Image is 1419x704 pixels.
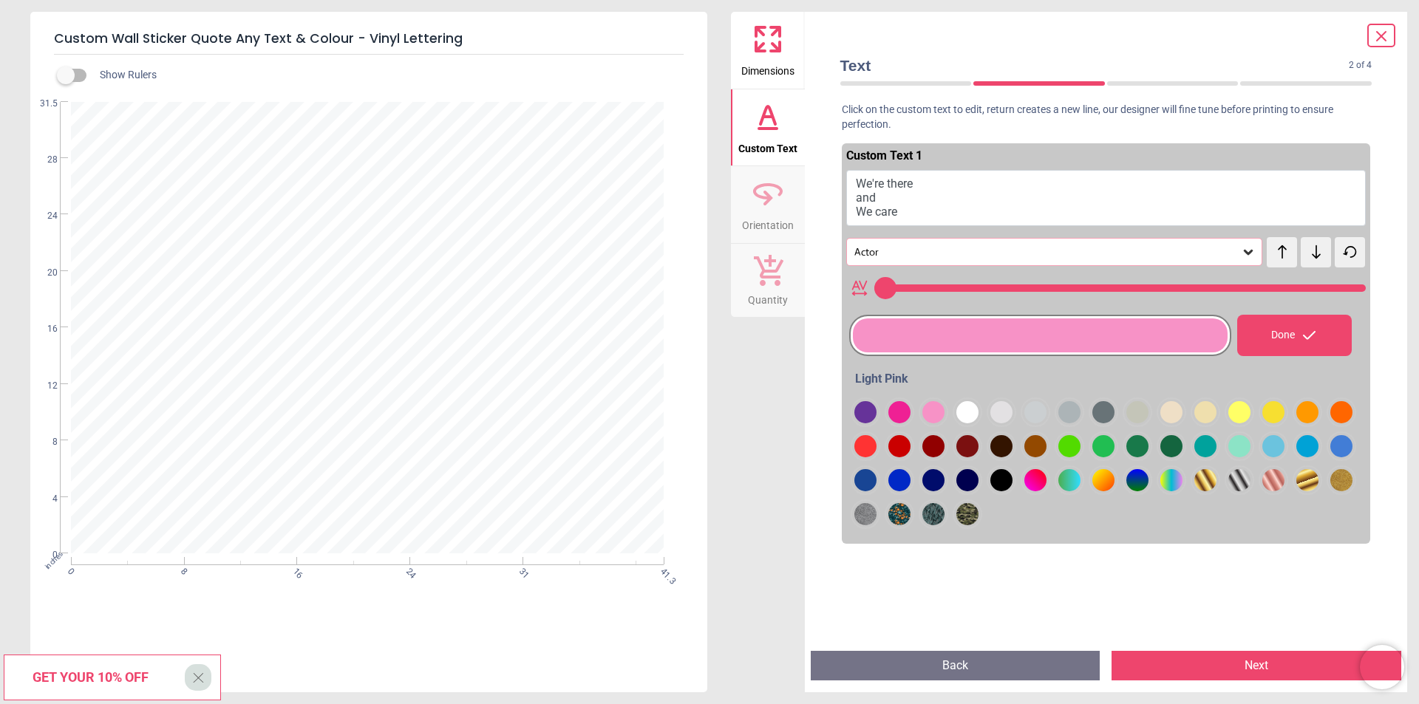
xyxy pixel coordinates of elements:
[30,493,58,505] span: 4
[846,170,1367,226] button: We're there and We care
[1262,469,1284,491] div: Rose Gold
[853,246,1242,259] div: Actor
[1126,401,1149,423] div: silver
[1194,435,1216,457] div: turquoise
[1160,401,1182,423] div: pale gold
[956,401,979,423] div: white
[811,651,1100,680] button: Back
[1228,469,1250,491] div: Silver
[990,435,1013,457] div: dark brown
[828,103,1384,131] p: Click on the custom text to edit, return creates a new line, our designer will fine tune before p...
[888,503,911,525] div: Floral
[990,401,1013,423] div: light gray
[1330,401,1352,423] div: dark orange
[1262,401,1284,423] div: golden yellow
[30,98,58,110] span: 31.5
[922,435,945,457] div: deep red
[922,503,945,525] div: Leaves
[738,134,797,157] span: Custom Text
[731,244,805,318] button: Quantity
[54,24,684,55] h5: Custom Wall Sticker Quote Any Text & Colour - Vinyl Lettering
[1024,435,1047,457] div: brown
[30,323,58,335] span: 16
[990,469,1013,491] div: black
[1160,435,1182,457] div: dark green
[888,469,911,491] div: dark blue
[1237,315,1352,356] div: Done
[846,148,922,163] span: Custom Text 1
[1296,469,1318,491] div: Gold Age
[840,55,1350,76] span: Text
[1092,401,1115,423] div: blue-gray
[1262,435,1284,457] div: sky blue
[1092,435,1115,457] div: teal
[731,12,805,89] button: Dimensions
[854,401,877,423] div: purple
[1228,435,1250,457] div: pale green
[922,469,945,491] div: midnight blue
[1092,469,1115,491] div: Gradient 3
[956,469,979,491] div: navy
[1160,469,1182,491] div: Gradient 5
[854,503,877,525] div: Silver Glitter
[888,435,911,457] div: dark red
[742,211,794,233] span: Orientation
[1228,401,1250,423] div: yellow
[1349,59,1372,72] span: 2 of 4
[30,154,58,166] span: 28
[30,549,58,561] span: 0
[1024,401,1047,423] div: medium gray
[731,89,805,166] button: Custom Text
[1058,469,1081,491] div: Gradient 2
[1024,469,1047,491] div: Gradient 1
[855,371,1367,387] div: Light Pink
[956,503,979,525] div: Camo
[66,66,707,84] div: Show Rulers
[1126,469,1149,491] div: Gradient 4
[1330,469,1352,491] div: Gold Glitter
[1296,401,1318,423] div: orange
[30,380,58,392] span: 12
[854,435,877,457] div: red-orange
[956,435,979,457] div: maroon
[888,401,911,423] div: pink
[30,210,58,222] span: 24
[748,286,788,308] span: Quantity
[30,267,58,279] span: 20
[1194,401,1216,423] div: light gold
[1126,435,1149,457] div: forest green
[1058,401,1081,423] div: dark gray
[1194,469,1216,491] div: Gold
[1112,651,1401,680] button: Next
[30,436,58,448] span: 8
[1296,435,1318,457] div: azure blue
[741,57,794,79] span: Dimensions
[1058,435,1081,457] div: green
[1360,645,1404,689] iframe: Brevo live chat
[922,401,945,423] div: light pink
[854,469,877,491] div: navy blue
[731,166,805,243] button: Orientation
[1330,435,1352,457] div: royal blue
